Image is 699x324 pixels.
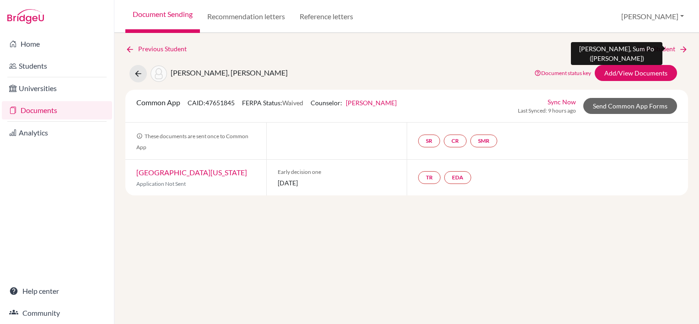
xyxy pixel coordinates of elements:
[583,98,677,114] a: Send Common App Forms
[470,135,497,147] a: SMR
[188,99,235,107] span: CAID: 47651845
[418,171,441,184] a: TR
[2,57,112,75] a: Students
[311,99,397,107] span: Counselor:
[136,168,247,177] a: [GEOGRAPHIC_DATA][US_STATE]
[518,107,576,115] span: Last Synced: 9 hours ago
[2,101,112,119] a: Documents
[2,35,112,53] a: Home
[2,304,112,322] a: Community
[418,135,440,147] a: SR
[7,9,44,24] img: Bridge-U
[136,98,180,107] span: Common App
[444,171,471,184] a: EDA
[2,79,112,97] a: Universities
[278,168,396,176] span: Early decision one
[125,44,194,54] a: Previous Student
[571,42,662,65] div: [PERSON_NAME], Sum Po ([PERSON_NAME])
[242,99,303,107] span: FERPA Status:
[278,178,396,188] span: [DATE]
[171,68,288,77] span: [PERSON_NAME], [PERSON_NAME]
[2,124,112,142] a: Analytics
[136,133,248,151] span: These documents are sent once to Common App
[534,70,591,76] a: Document status key
[2,282,112,300] a: Help center
[617,8,688,25] button: [PERSON_NAME]
[282,99,303,107] span: Waived
[136,180,186,187] span: Application Not Sent
[346,99,397,107] a: [PERSON_NAME]
[548,97,576,107] a: Sync Now
[595,65,677,81] a: Add/View Documents
[444,135,467,147] a: CR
